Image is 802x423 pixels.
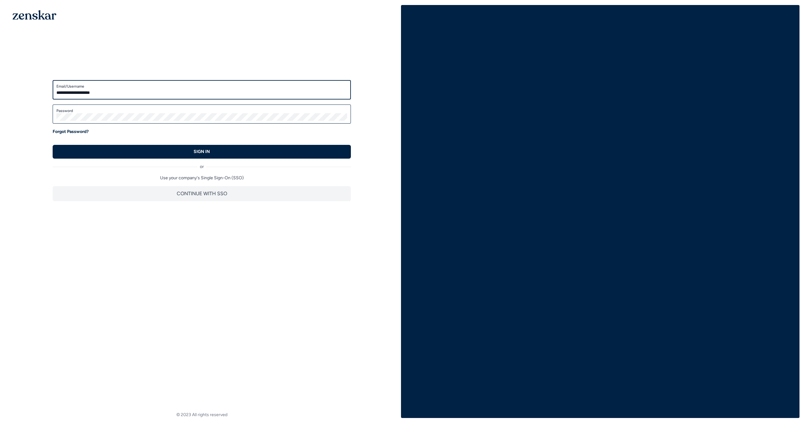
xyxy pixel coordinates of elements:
[53,186,351,201] button: CONTINUE WITH SSO
[194,149,210,155] p: SIGN IN
[3,412,401,418] footer: © 2023 All rights reserved
[56,84,347,89] label: Email/Username
[53,159,351,170] div: or
[13,10,56,20] img: 1OGAJ2xQqyY4LXKgY66KYq0eOWRCkrZdAb3gUhuVAqdWPZE9SRJmCz+oDMSn4zDLXe31Ii730ItAGKgCKgCCgCikA4Av8PJUP...
[56,108,347,113] label: Password
[53,175,351,181] p: Use your company's Single Sign-On (SSO)
[53,145,351,159] button: SIGN IN
[53,129,89,135] a: Forgot Password?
